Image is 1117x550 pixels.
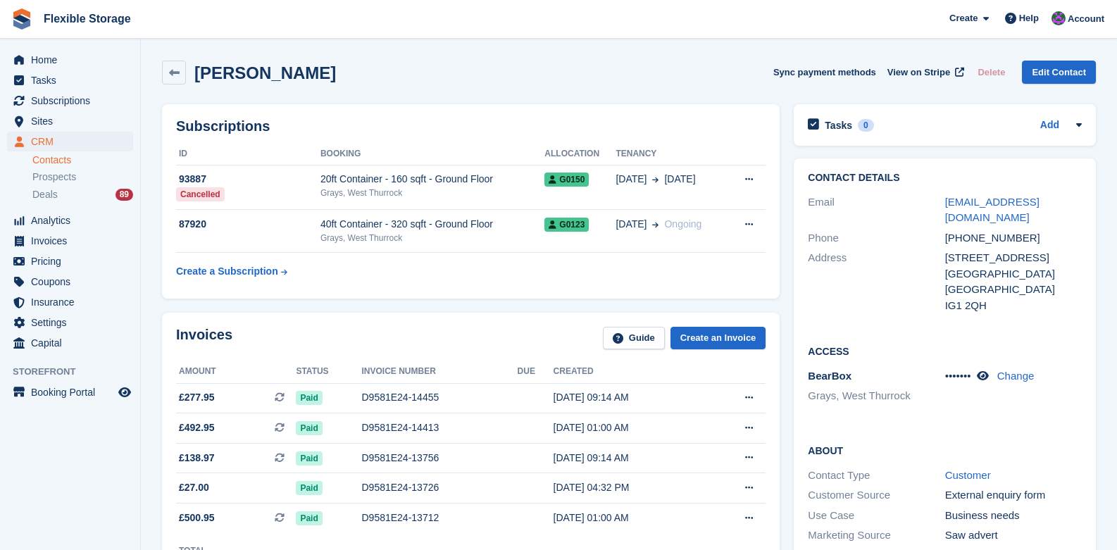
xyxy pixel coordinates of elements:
span: Account [1068,12,1104,26]
div: Email [808,194,944,226]
th: Invoice number [361,361,517,383]
a: [EMAIL_ADDRESS][DOMAIN_NAME] [945,196,1040,224]
span: £277.95 [179,390,215,405]
div: 87920 [176,217,320,232]
img: stora-icon-8386f47178a22dfd0bd8f6a31ec36ba5ce8667c1dd55bd0f319d3a0aa187defe.svg [11,8,32,30]
div: [DATE] 01:00 AM [554,511,706,525]
div: Contact Type [808,468,944,484]
th: Amount [176,361,296,383]
span: [DATE] [664,172,695,187]
a: Guide [603,327,665,350]
span: Paid [296,511,322,525]
a: Add [1040,118,1059,134]
span: BearBox [808,370,851,382]
span: Subscriptions [31,91,116,111]
a: menu [7,50,133,70]
a: Customer [945,469,991,481]
span: Sites [31,111,116,131]
span: £492.95 [179,420,215,435]
span: Home [31,50,116,70]
th: Tenancy [616,143,728,165]
span: Prospects [32,170,76,184]
div: Saw advert [945,527,1082,544]
div: [GEOGRAPHIC_DATA] [945,282,1082,298]
div: D9581E24-13756 [361,451,517,465]
span: G0123 [544,218,589,232]
a: menu [7,333,133,353]
span: Capital [31,333,116,353]
a: Prospects [32,170,133,185]
div: Business needs [945,508,1082,524]
a: menu [7,111,133,131]
th: Status [296,361,361,383]
div: IG1 2QH [945,298,1082,314]
a: menu [7,313,133,332]
a: menu [7,231,133,251]
div: [DATE] 01:00 AM [554,420,706,435]
a: Edit Contact [1022,61,1096,84]
div: 40ft Container - 320 sqft - Ground Floor [320,217,544,232]
h2: Tasks [825,119,852,132]
div: Phone [808,230,944,246]
span: [DATE] [616,172,647,187]
div: Marketing Source [808,527,944,544]
a: menu [7,292,133,312]
span: ••••••• [945,370,971,382]
button: Delete [972,61,1011,84]
button: Sync payment methods [773,61,876,84]
th: Booking [320,143,544,165]
h2: Access [808,344,1082,358]
div: [STREET_ADDRESS] [945,250,1082,266]
div: External enquiry form [945,487,1082,504]
span: [DATE] [616,217,647,232]
h2: Invoices [176,327,232,350]
span: Ongoing [664,218,701,230]
div: 20ft Container - 160 sqft - Ground Floor [320,172,544,187]
div: [DATE] 09:14 AM [554,451,706,465]
th: Created [554,361,706,383]
span: CRM [31,132,116,151]
span: View on Stripe [887,65,950,80]
a: Deals 89 [32,187,133,202]
a: menu [7,91,133,111]
img: Daniel Douglas [1052,11,1066,25]
span: £27.00 [179,480,209,495]
h2: Contact Details [808,173,1082,184]
a: Contacts [32,154,133,167]
div: [DATE] 04:32 PM [554,480,706,495]
div: Grays, West Thurrock [320,187,544,199]
a: Create a Subscription [176,258,287,285]
div: Customer Source [808,487,944,504]
div: Cancelled [176,187,225,201]
a: Create an Invoice [670,327,766,350]
div: [PHONE_NUMBER] [945,230,1082,246]
span: Paid [296,481,322,495]
span: Help [1019,11,1039,25]
th: ID [176,143,320,165]
a: menu [7,382,133,402]
span: Create [949,11,978,25]
th: Allocation [544,143,616,165]
div: D9581E24-13726 [361,480,517,495]
div: Address [808,250,944,313]
div: Grays, West Thurrock [320,232,544,244]
span: Storefront [13,365,140,379]
div: [DATE] 09:14 AM [554,390,706,405]
a: View on Stripe [882,61,967,84]
span: Deals [32,188,58,201]
span: £500.95 [179,511,215,525]
div: D9581E24-14413 [361,420,517,435]
span: Settings [31,313,116,332]
div: 0 [858,119,874,132]
a: Preview store [116,384,133,401]
div: Create a Subscription [176,264,278,279]
a: menu [7,272,133,292]
th: Due [518,361,554,383]
div: Use Case [808,508,944,524]
span: £138.97 [179,451,215,465]
div: 89 [116,189,133,201]
span: Analytics [31,211,116,230]
a: Change [997,370,1035,382]
a: Flexible Storage [38,7,137,30]
span: Paid [296,391,322,405]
